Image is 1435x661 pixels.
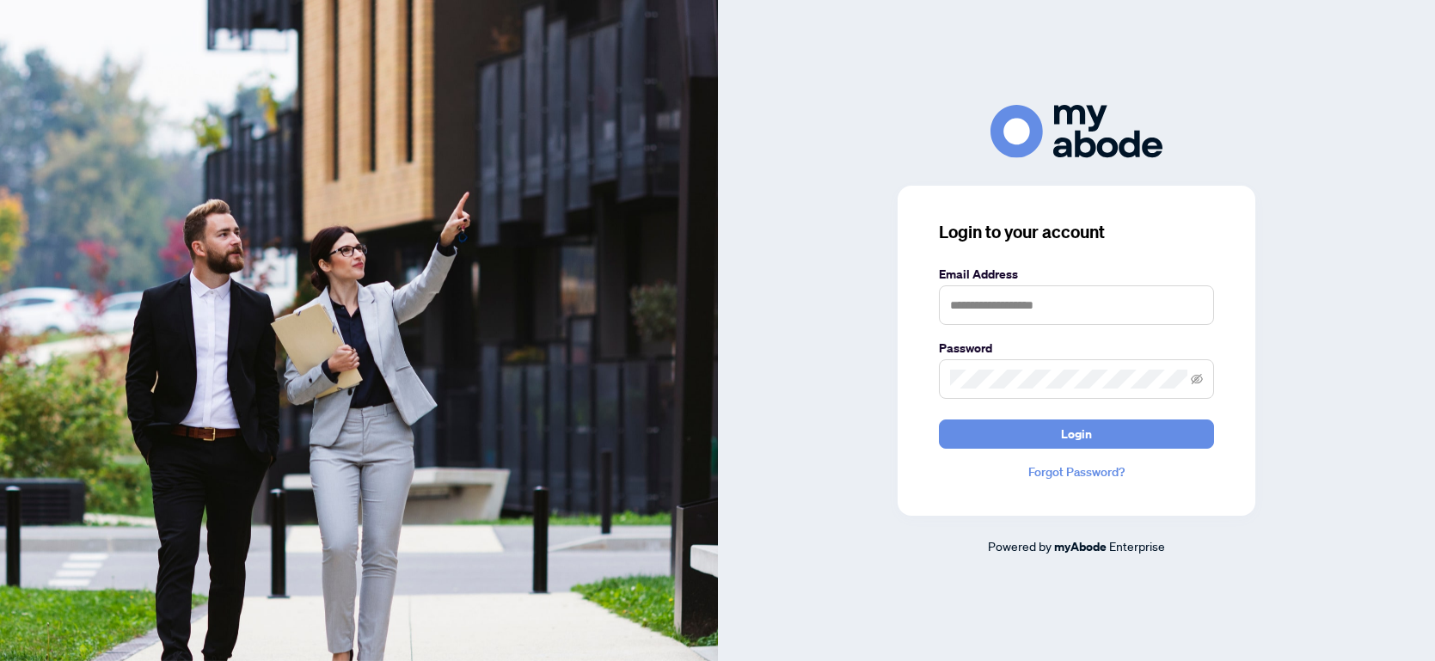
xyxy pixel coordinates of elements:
[939,339,1214,358] label: Password
[1109,538,1165,554] span: Enterprise
[988,538,1052,554] span: Powered by
[1061,420,1092,448] span: Login
[939,220,1214,244] h3: Login to your account
[990,105,1162,157] img: ma-logo
[939,462,1214,481] a: Forgot Password?
[1191,373,1203,385] span: eye-invisible
[1054,537,1107,556] a: myAbode
[939,265,1214,284] label: Email Address
[939,419,1214,449] button: Login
